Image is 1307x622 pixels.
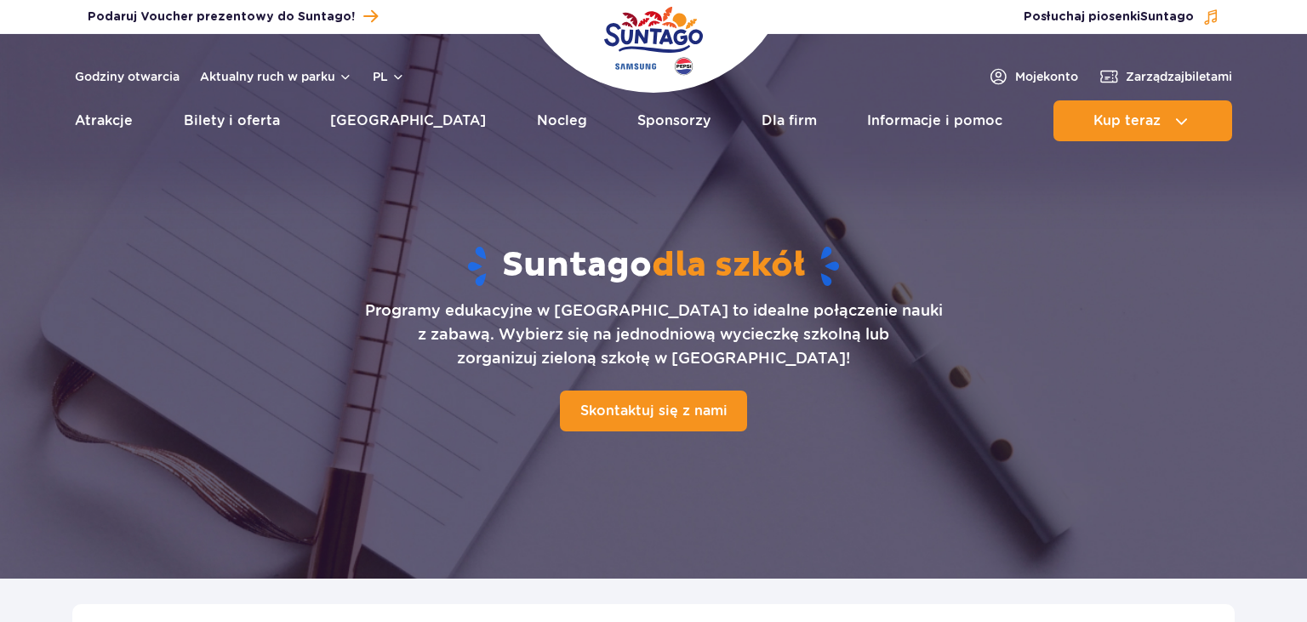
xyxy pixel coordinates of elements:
a: Zarządzajbiletami [1099,66,1232,87]
button: Posłuchaj piosenkiSuntago [1024,9,1219,26]
button: Kup teraz [1053,100,1232,141]
a: Skontaktuj się z nami [560,391,747,431]
span: Podaruj Voucher prezentowy do Suntago! [88,9,355,26]
a: Godziny otwarcia [75,68,180,85]
a: Bilety i oferta [184,100,280,141]
p: Programy edukacyjne w [GEOGRAPHIC_DATA] to idealne połączenie nauki z zabawą. Wybierz się na jedn... [365,299,943,370]
h1: Suntago [106,244,1201,288]
span: Moje konto [1015,68,1078,85]
a: Sponsorzy [637,100,711,141]
button: pl [373,68,405,85]
a: Dla firm [762,100,817,141]
a: Informacje i pomoc [867,100,1002,141]
a: Mojekonto [988,66,1078,87]
span: Zarządzaj biletami [1126,68,1232,85]
span: Posłuchaj piosenki [1024,9,1194,26]
a: Nocleg [537,100,587,141]
a: Podaruj Voucher prezentowy do Suntago! [88,5,378,28]
span: Skontaktuj się z nami [580,402,728,419]
span: dla szkół [652,244,805,287]
button: Aktualny ruch w parku [200,70,352,83]
span: Kup teraz [1093,113,1161,128]
a: Atrakcje [75,100,133,141]
span: Suntago [1140,11,1194,23]
a: [GEOGRAPHIC_DATA] [330,100,486,141]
